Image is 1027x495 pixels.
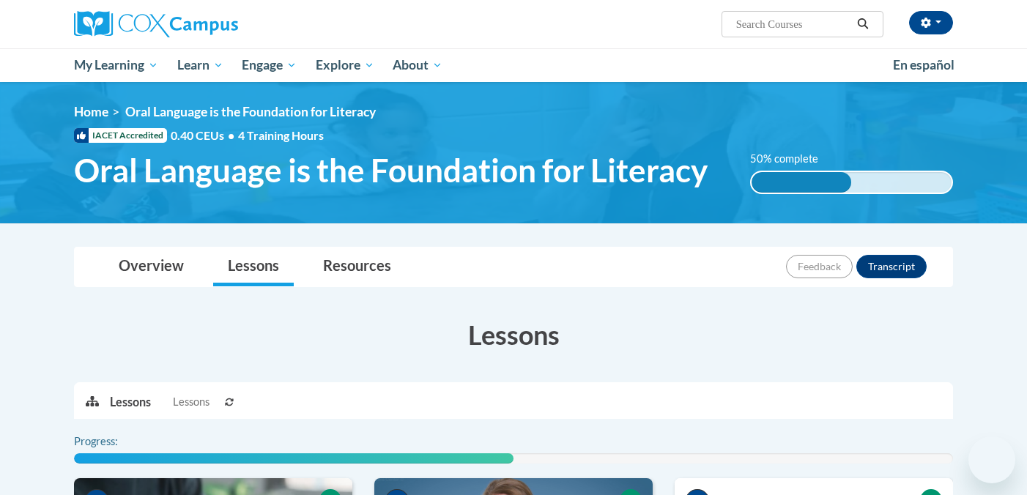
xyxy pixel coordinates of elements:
[104,247,199,286] a: Overview
[125,104,376,119] span: Oral Language is the Foundation for Literacy
[232,48,306,82] a: Engage
[752,172,852,193] div: 50% complete
[384,48,453,82] a: About
[909,11,953,34] button: Account Settings
[893,57,954,72] span: En español
[52,48,975,82] div: Main menu
[74,11,238,37] img: Cox Campus
[74,56,158,74] span: My Learning
[306,48,384,82] a: Explore
[110,394,151,410] p: Lessons
[786,255,853,278] button: Feedback
[883,50,964,81] a: En español
[242,56,297,74] span: Engage
[856,255,927,278] button: Transcript
[74,433,158,450] label: Progress:
[735,15,852,33] input: Search Courses
[393,56,442,74] span: About
[74,151,708,190] span: Oral Language is the Foundation for Literacy
[750,151,834,167] label: 50% complete
[64,48,168,82] a: My Learning
[74,11,352,37] a: Cox Campus
[852,15,874,33] button: Search
[238,128,324,142] span: 4 Training Hours
[173,394,210,410] span: Lessons
[308,247,406,286] a: Resources
[968,436,1015,483] iframe: Button to launch messaging window
[74,316,953,353] h3: Lessons
[228,128,234,142] span: •
[171,127,238,144] span: 0.40 CEUs
[177,56,223,74] span: Learn
[316,56,374,74] span: Explore
[213,247,294,286] a: Lessons
[168,48,233,82] a: Learn
[74,128,167,143] span: IACET Accredited
[74,104,108,119] a: Home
